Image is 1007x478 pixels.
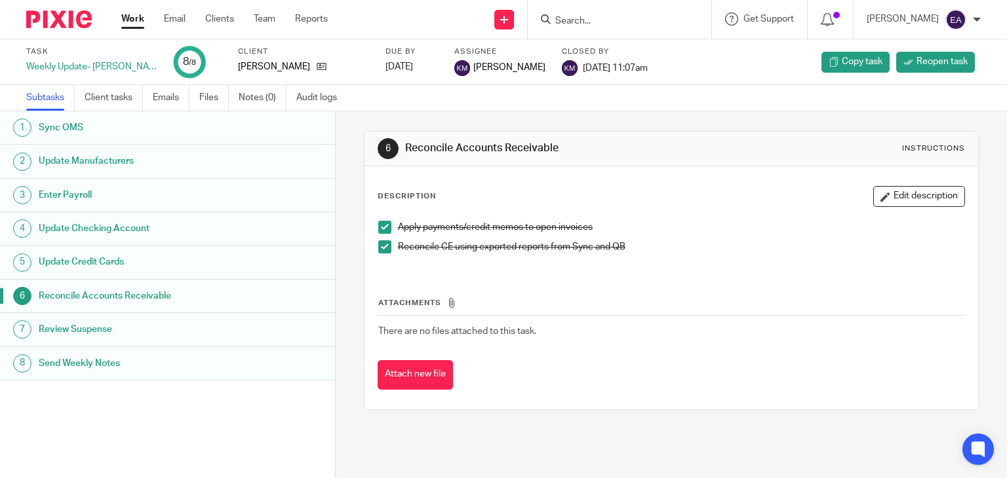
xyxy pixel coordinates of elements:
[378,327,536,336] span: There are no files attached to this task.
[239,85,286,111] a: Notes (0)
[13,119,31,137] div: 1
[189,59,196,66] small: /8
[385,46,438,57] label: Due by
[39,286,227,306] h1: Reconcile Accounts Receivable
[583,63,648,72] span: [DATE] 11:07am
[164,12,186,26] a: Email
[13,153,31,171] div: 2
[199,85,229,111] a: Files
[85,85,143,111] a: Client tasks
[121,12,144,26] a: Work
[39,219,227,238] h1: Update Checking Account
[378,138,399,159] div: 6
[26,46,157,57] label: Task
[554,16,672,28] input: Search
[743,14,794,24] span: Get Support
[183,54,196,69] div: 8
[238,46,369,57] label: Client
[945,9,966,30] img: svg%3E
[473,61,545,74] span: [PERSON_NAME]
[205,12,234,26] a: Clients
[39,151,227,171] h1: Update Manufacturers
[13,219,31,238] div: 4
[562,46,648,57] label: Closed by
[238,60,310,73] p: [PERSON_NAME]
[26,10,92,28] img: Pixie
[13,186,31,204] div: 3
[398,240,965,253] p: Reconcile CE using exported reports from Sync and QB
[378,360,453,390] button: Attach new file
[378,191,436,202] p: Description
[13,253,31,272] div: 5
[13,287,31,305] div: 6
[398,221,965,234] p: Apply payments/credit memos to open invoices
[13,320,31,339] div: 7
[562,60,578,76] img: svg%3E
[454,46,545,57] label: Assignee
[13,354,31,373] div: 8
[39,185,227,205] h1: Enter Payroll
[842,55,882,68] span: Copy task
[295,12,328,26] a: Reports
[867,12,939,26] p: [PERSON_NAME]
[405,141,699,155] h1: Reconcile Accounts Receivable
[385,60,438,73] div: [DATE]
[896,52,975,73] a: Reopen task
[917,55,968,68] span: Reopen task
[39,320,227,339] h1: Review Suspense
[454,60,470,76] img: svg%3E
[26,85,75,111] a: Subtasks
[902,143,965,154] div: Instructions
[153,85,189,111] a: Emails
[39,118,227,138] h1: Sync OMS
[873,186,965,207] button: Edit description
[26,60,157,73] div: Weekly Update- [PERSON_NAME]
[39,252,227,272] h1: Update Credit Cards
[378,299,441,306] span: Attachments
[821,52,890,73] a: Copy task
[296,85,347,111] a: Audit logs
[39,354,227,373] h1: Send Weekly Notes
[254,12,275,26] a: Team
